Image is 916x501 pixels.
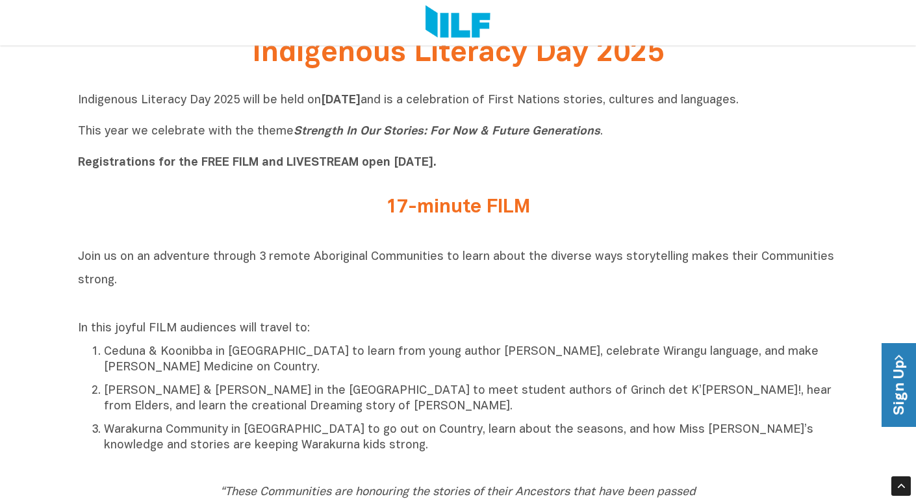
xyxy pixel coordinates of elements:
[104,344,838,376] p: Ceduna & Koonibba in [GEOGRAPHIC_DATA] to learn from young author [PERSON_NAME], celebrate Wirang...
[78,251,834,286] span: Join us on an adventure through 3 remote Aboriginal Communities to learn about the diverse ways s...
[321,95,361,106] b: [DATE]
[78,93,838,171] p: Indigenous Literacy Day 2025 will be held on and is a celebration of First Nations stories, cultu...
[78,321,838,337] p: In this joyful FILM audiences will travel to:
[294,126,600,137] i: Strength In Our Stories: For Now & Future Generations
[78,157,437,168] b: Registrations for the FREE FILM and LIVESTREAM open [DATE].
[214,197,702,218] h2: 17-minute FILM
[252,40,664,67] span: Indigenous Literacy Day 2025
[104,422,838,454] p: Warakurna Community in [GEOGRAPHIC_DATA] to go out on Country, learn about the seasons, and how M...
[104,383,838,415] p: [PERSON_NAME] & [PERSON_NAME] in the [GEOGRAPHIC_DATA] to meet student authors of Grinch det K’[P...
[426,5,490,40] img: Logo
[891,476,911,496] div: Scroll Back to Top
